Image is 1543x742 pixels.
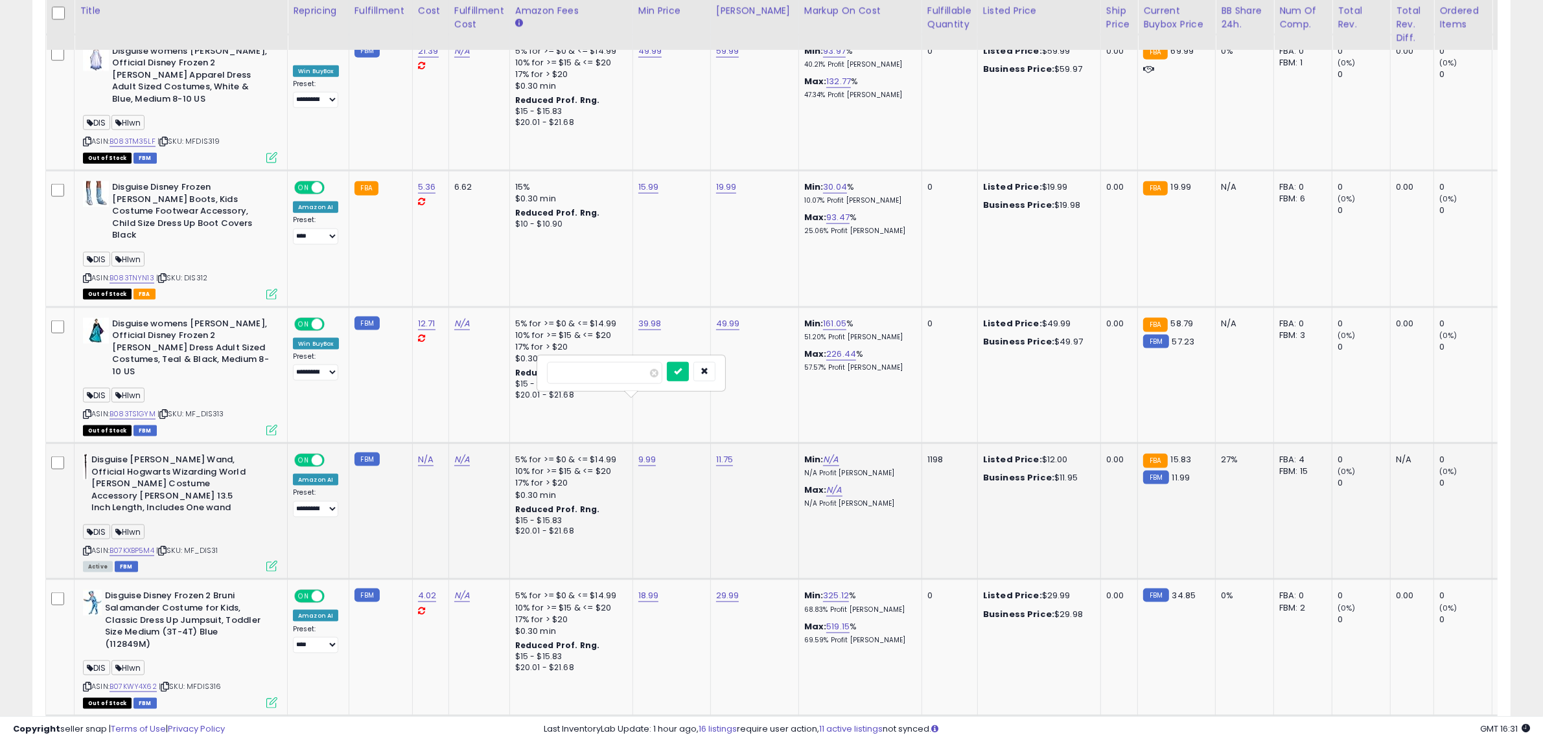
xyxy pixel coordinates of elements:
[1439,603,1457,613] small: (0%)
[1143,335,1168,348] small: FBM
[1396,4,1428,45] div: Total Rev. Diff.
[354,589,380,602] small: FBM
[699,723,737,735] a: 16 listings
[804,4,916,17] div: Markup on Cost
[354,317,380,330] small: FBM
[1396,318,1424,330] div: 0.00
[1439,477,1492,489] div: 0
[983,181,1091,193] div: $19.99
[1143,45,1167,60] small: FBA
[296,591,312,602] span: ON
[418,4,443,17] div: Cost
[354,4,407,17] div: Fulfillment
[111,723,166,735] a: Terms of Use
[1106,454,1128,466] div: 0.00
[83,45,109,71] img: 31uz9vxyKpL._SL40_.jpg
[1279,318,1322,330] div: FBA: 0
[1221,454,1264,466] div: 27%
[983,45,1091,57] div: $59.99
[1171,317,1194,330] span: 58.79
[1221,45,1264,57] div: 0%
[515,367,600,378] b: Reduced Prof. Rng.
[1338,69,1390,80] div: 0
[418,453,434,466] a: N/A
[1439,341,1492,353] div: 0
[927,590,968,601] div: 0
[1279,181,1322,193] div: FBA: 0
[83,425,132,436] span: All listings that are currently out of stock and unavailable for purchase on Amazon
[111,660,145,675] span: Hlwn
[418,589,437,602] a: 4.02
[515,318,623,330] div: 5% for >= $0 & <= $14.99
[111,524,145,539] span: Hlwn
[983,199,1054,211] b: Business Price:
[515,4,627,17] div: Amazon Fees
[983,590,1091,601] div: $29.99
[1171,45,1194,57] span: 69.99
[515,181,623,193] div: 15%
[515,330,623,341] div: 10% for >= $15 & <= $20
[110,273,154,284] a: B083TNYN13
[1439,318,1492,330] div: 0
[716,45,739,58] a: 59.99
[804,499,912,508] p: N/A Profit [PERSON_NAME]
[515,662,623,673] div: $20.01 - $21.68
[983,63,1054,75] b: Business Price:
[804,211,827,223] b: Max:
[111,115,145,130] span: Hlwn
[110,545,154,556] a: B07KXBP5M4
[804,348,827,360] b: Max:
[823,317,846,330] a: 161.05
[638,4,705,17] div: Min Price
[716,589,739,602] a: 29.99
[515,341,623,353] div: 17% for > $20
[1143,318,1167,332] small: FBA
[819,723,883,735] a: 11 active listings
[515,504,600,515] b: Reduced Prof. Rng.
[804,60,912,69] p: 40.21% Profit [PERSON_NAME]
[515,106,623,117] div: $15 - $15.83
[823,589,849,602] a: 325.12
[804,45,824,57] b: Min:
[156,545,218,556] span: | SKU: MF_DIS31
[1279,466,1322,477] div: FBM: 15
[83,698,132,709] span: All listings that are currently out of stock and unavailable for purchase on Amazon
[927,318,968,330] div: 0
[323,591,343,602] span: OFF
[91,454,249,517] b: Disguise [PERSON_NAME] Wand, Official Hogwarts Wizarding World [PERSON_NAME] Costume Accessory [P...
[1338,205,1390,216] div: 0
[1221,181,1264,193] div: N/A
[1338,4,1385,31] div: Total Rev.
[83,590,102,616] img: 41tqbqLq+RL._SL40_.jpg
[1143,589,1168,602] small: FBM
[454,45,470,58] a: N/A
[804,636,912,645] p: 69.59% Profit [PERSON_NAME]
[638,317,662,330] a: 39.98
[1279,330,1322,341] div: FBM: 3
[515,80,623,92] div: $0.30 min
[983,454,1091,466] div: $12.00
[293,610,338,622] div: Amazon AI
[983,453,1042,466] b: Listed Price:
[1396,454,1424,466] div: N/A
[323,319,343,330] span: OFF
[804,605,912,614] p: 68.83% Profit [PERSON_NAME]
[83,181,109,207] img: 41Jo2ANk50L._SL40_.jpg
[515,526,623,537] div: $20.01 - $21.68
[168,723,225,735] a: Privacy Policy
[983,317,1042,330] b: Listed Price:
[112,45,270,109] b: Disguise womens [PERSON_NAME], Official Disney Frozen 2 [PERSON_NAME] Apparel Dress Adult Sized C...
[1279,45,1322,57] div: FBA: 0
[293,65,339,77] div: Win BuyBox
[83,181,277,298] div: ASIN:
[983,335,1054,348] b: Business Price:
[1338,58,1356,68] small: (0%)
[1279,57,1322,69] div: FBM: 1
[418,317,435,330] a: 12.71
[515,515,623,526] div: $15 - $15.83
[1439,58,1457,68] small: (0%)
[354,181,378,196] small: FBA
[804,318,912,342] div: %
[804,181,912,205] div: %
[804,227,912,236] p: 25.06% Profit [PERSON_NAME]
